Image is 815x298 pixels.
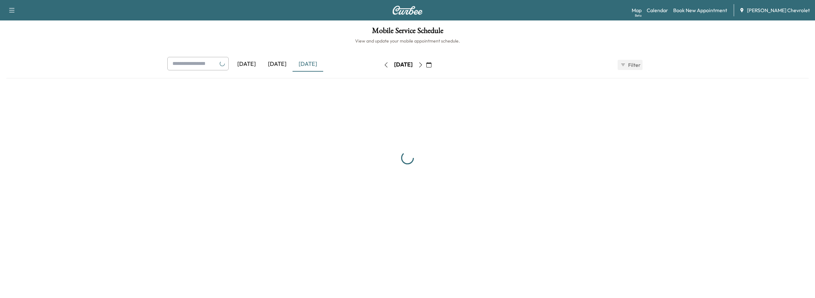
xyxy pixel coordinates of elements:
a: Book New Appointment [673,6,727,14]
a: MapBeta [632,6,642,14]
span: Filter [628,61,640,69]
div: Beta [635,13,642,18]
div: [DATE] [262,57,293,72]
a: Calendar [647,6,668,14]
span: [PERSON_NAME] Chevrolet [747,6,810,14]
div: [DATE] [231,57,262,72]
div: [DATE] [394,61,413,69]
div: [DATE] [293,57,323,72]
h1: Mobile Service Schedule [6,27,809,38]
button: Filter [618,60,643,70]
h6: View and update your mobile appointment schedule. [6,38,809,44]
img: Curbee Logo [392,6,423,15]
